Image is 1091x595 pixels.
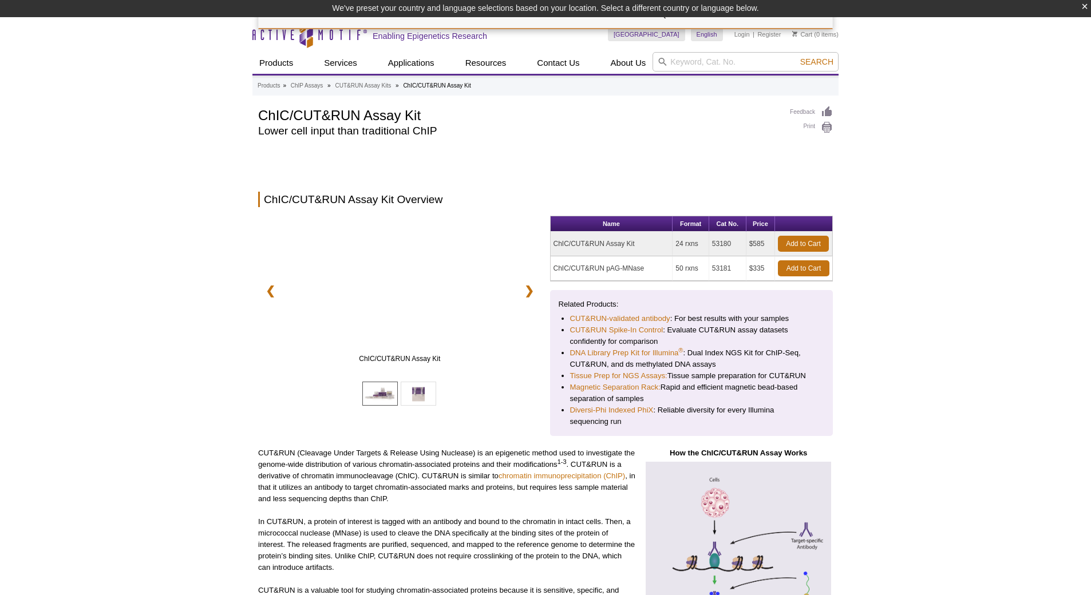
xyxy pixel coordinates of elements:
img: Your Cart [792,31,797,37]
li: » [283,82,286,89]
sup: ® [678,347,683,354]
a: Products [252,52,300,74]
th: Price [746,216,775,232]
li: : Evaluate CUT&RUN assay datasets confidently for comparison [570,324,813,347]
a: CUT&RUN Assay Kits [335,81,391,91]
a: ❮ [258,277,283,304]
a: Products [258,81,280,91]
li: (0 items) [792,27,839,41]
a: Print [790,121,833,134]
h2: ChIC/CUT&RUN Assay Kit Overview [258,192,833,207]
a: Diversi-Phi Indexed PhiX [570,404,654,416]
td: $585 [746,232,775,256]
input: Keyword, Cat. No. [653,52,839,72]
a: Resources [458,52,513,74]
a: DNA Library Prep Kit for Illumina® [570,347,683,359]
li: Tissue sample preparation for CUT&RUN [570,370,813,382]
a: About Us [604,52,653,74]
sup: 1-3 [558,458,567,465]
li: : Dual Index NGS Kit for ChIP-Seq, CUT&RUN, and ds methylated DNA assays [570,347,813,370]
p: CUT&RUN (Cleavage Under Targets & Release Using Nuclease) is an epigenetic method used to investi... [258,447,635,505]
td: ChIC/CUT&RUN pAG-MNase [551,256,673,281]
a: CUT&RUN Spike-In Control [570,324,663,336]
li: | [753,27,754,41]
a: Services [317,52,364,74]
a: ❯ [517,277,541,304]
a: English [691,27,723,41]
a: Cart [792,30,812,38]
th: Format [673,216,709,232]
th: Cat No. [709,216,746,232]
a: Feedback [790,106,833,118]
td: $335 [746,256,775,281]
a: ChIP Assays [291,81,323,91]
th: Name [551,216,673,232]
a: [GEOGRAPHIC_DATA] [608,27,685,41]
h2: Lower cell input than traditional ChIP [258,126,778,136]
td: 24 rxns [673,232,709,256]
h2: Enabling Epigenetics Research [373,31,487,41]
a: Applications [381,52,441,74]
td: ChIC/CUT&RUN Assay Kit [551,232,673,256]
span: Search [800,57,833,66]
a: Tissue Prep for NGS Assays: [570,370,667,382]
a: Register [757,30,781,38]
li: ChIC/CUT&RUN Assay Kit [403,82,471,89]
a: Contact Us [530,52,586,74]
strong: How the ChIC/CUT&RUN Assay Works [670,449,807,457]
span: ChIC/CUT&RUN Assay Kit [286,353,513,364]
a: Add to Cart [778,236,829,252]
button: Search [797,57,837,67]
td: 53180 [709,232,746,256]
a: CUT&RUN-validated antibody [570,313,670,324]
li: Rapid and efficient magnetic bead-based separation of samples [570,382,813,404]
td: 50 rxns [673,256,709,281]
a: Add to Cart [778,260,829,276]
td: 53181 [709,256,746,281]
li: » [327,82,331,89]
h1: ChIC/CUT&RUN Assay Kit [258,106,778,123]
p: Related Products: [559,299,825,310]
a: chromatin immunoprecipitation (ChIP) [499,471,625,480]
a: Magnetic Separation Rack: [570,382,661,393]
li: : Reliable diversity for every Illumina sequencing run [570,404,813,427]
a: Login [734,30,750,38]
li: » [396,82,399,89]
p: In CUT&RUN, a protein of interest is tagged with an antibody and bound to the chromatin in intact... [258,516,635,573]
li: : For best results with your samples [570,313,813,324]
